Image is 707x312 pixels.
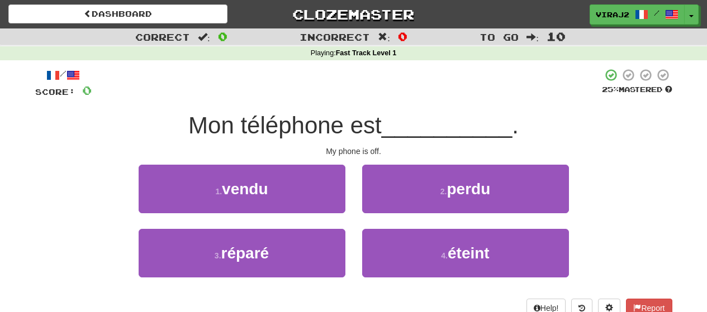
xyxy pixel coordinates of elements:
small: 1 . [215,187,222,196]
a: Clozemaster [244,4,463,24]
span: 25 % [602,85,619,94]
span: To go [480,31,519,42]
span: vendu [222,180,268,198]
small: 3 . [215,251,221,260]
span: __________ [382,112,513,138]
span: 10 [547,30,566,43]
span: Mon téléphone est [188,112,382,138]
span: . [512,112,519,138]
div: My phone is off. [35,146,672,157]
span: Score: [35,87,75,97]
span: / [654,9,659,17]
span: 0 [82,83,92,97]
span: 0 [398,30,407,43]
button: 3.réparé [139,229,345,277]
span: 0 [218,30,227,43]
button: 1.vendu [139,165,345,213]
span: perdu [447,180,490,198]
button: 2.perdu [362,165,569,213]
span: : [198,32,210,42]
button: 4.éteint [362,229,569,277]
span: réparé [221,244,269,262]
span: Incorrect [300,31,370,42]
small: 4 . [441,251,448,260]
span: viraj2 [596,9,629,20]
div: Mastered [602,85,672,95]
strong: Fast Track Level 1 [336,49,397,57]
span: Correct [135,31,190,42]
div: / [35,68,92,82]
small: 2 . [440,187,447,196]
span: éteint [448,244,490,262]
a: viraj2 / [590,4,685,25]
a: Dashboard [8,4,227,23]
span: : [526,32,539,42]
span: : [378,32,390,42]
